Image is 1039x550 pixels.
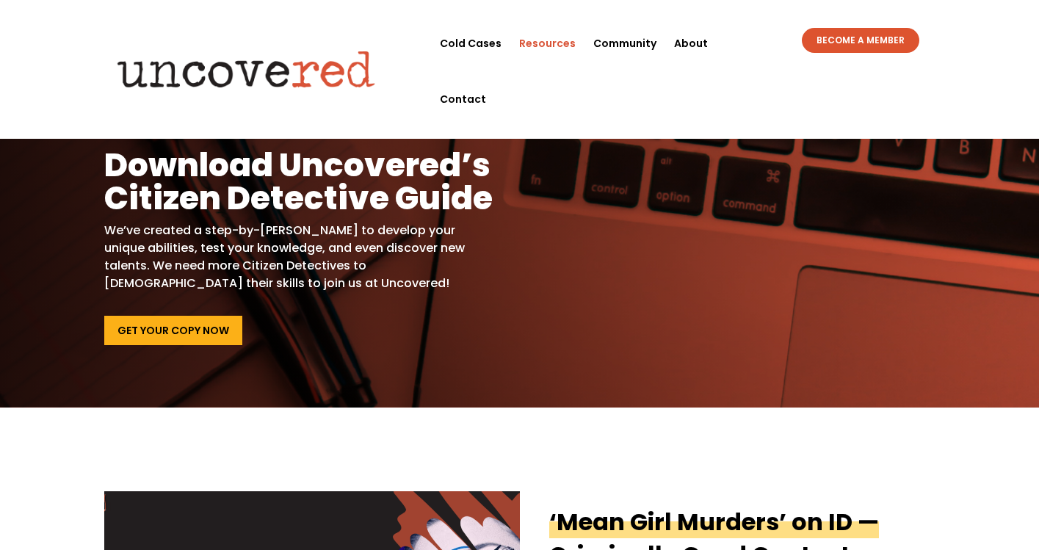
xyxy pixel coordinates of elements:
p: We’ve created a step-by-[PERSON_NAME] to develop your unique abilities, test your knowledge, and ... [104,222,497,292]
a: Community [593,15,656,71]
a: Get Your Copy Now [104,316,242,345]
a: BECOME A MEMBER [802,28,919,53]
a: Resources [519,15,576,71]
a: About [674,15,708,71]
a: Cold Cases [440,15,502,71]
a: Sign In [840,19,888,28]
h1: Download Uncovered’s Citizen Detective Guide [104,148,497,222]
img: Uncovered logo [105,40,388,98]
a: Contact [440,71,486,127]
